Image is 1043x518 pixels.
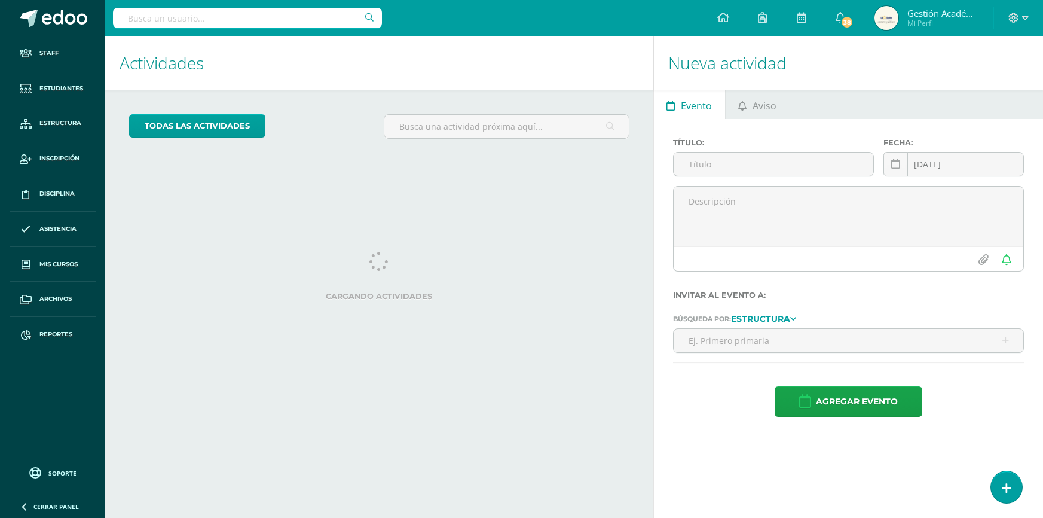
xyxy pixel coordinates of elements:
h1: Nueva actividad [668,36,1029,90]
span: 38 [840,16,854,29]
span: Estudiantes [39,84,83,93]
a: Asistencia [10,212,96,247]
label: Cargando actividades [129,292,629,301]
a: Archivos [10,282,96,317]
input: Título [674,153,873,176]
h1: Actividades [120,36,639,90]
span: Cerrar panel [33,502,79,511]
span: Búsqueda por: [673,315,731,323]
span: Agregar evento [816,387,898,416]
span: Archivos [39,294,72,304]
a: Staff [10,36,96,71]
label: Fecha: [883,138,1024,147]
span: Mis cursos [39,260,78,269]
span: Estructura [39,118,81,128]
span: Asistencia [39,224,77,234]
span: Staff [39,48,59,58]
a: Reportes [10,317,96,352]
strong: Estructura [731,313,790,324]
a: Estructura [731,314,796,322]
input: Fecha de entrega [884,153,1023,176]
span: Soporte [48,469,77,477]
span: Aviso [753,92,776,120]
input: Ej. Primero primaria [674,329,1023,352]
a: Soporte [14,464,91,480]
a: Aviso [726,90,790,119]
span: Evento [681,92,712,120]
button: Agregar evento [775,386,922,417]
span: Mi Perfil [907,18,979,28]
a: Disciplina [10,176,96,212]
span: Disciplina [39,189,75,199]
a: Inscripción [10,141,96,176]
span: Gestión Académica [907,7,979,19]
span: Reportes [39,330,72,339]
img: ff93632bf489dcbc5131d32d8a4af367.png [874,6,898,30]
a: Mis cursos [10,247,96,282]
label: Invitar al evento a: [673,291,1024,300]
a: Estudiantes [10,71,96,106]
input: Busca una actividad próxima aquí... [384,115,628,138]
a: Evento [654,90,725,119]
span: Inscripción [39,154,79,163]
a: Estructura [10,106,96,142]
label: Título: [673,138,874,147]
a: todas las Actividades [129,114,265,138]
input: Busca un usuario... [113,8,382,28]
